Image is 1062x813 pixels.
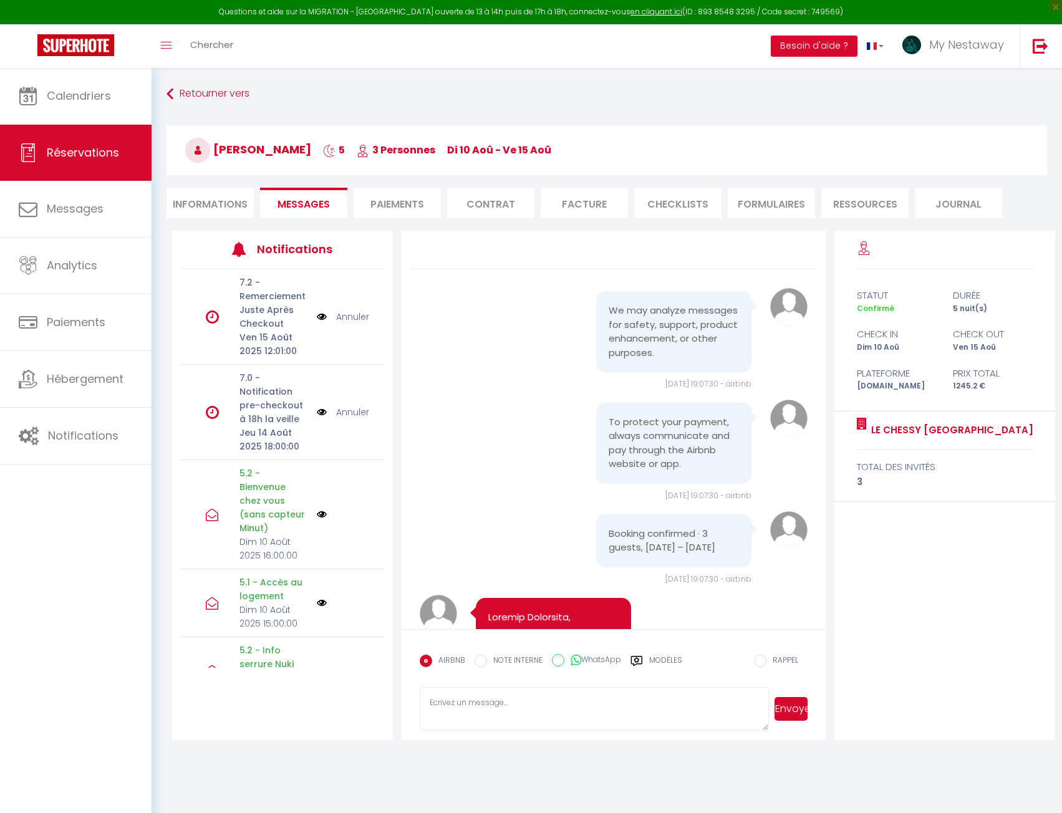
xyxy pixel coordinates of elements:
[47,257,97,273] span: Analytics
[317,310,327,324] img: NO IMAGE
[770,400,808,437] img: avatar.png
[447,143,551,157] span: di 10 Aoû - ve 15 Aoû
[47,314,105,330] span: Paiements
[190,38,233,51] span: Chercher
[766,655,798,668] label: RAPPEL
[185,142,311,157] span: [PERSON_NAME]
[37,34,114,56] img: Super Booking
[447,188,534,218] li: Contrat
[649,655,682,676] label: Modèles
[945,327,1041,342] div: check out
[47,145,119,160] span: Réservations
[541,188,628,218] li: Facture
[770,288,808,325] img: avatar.png
[336,405,369,419] a: Annuler
[665,490,751,501] span: [DATE] 19:07:30 - airbnb
[945,303,1041,315] div: 5 nuit(s)
[728,188,815,218] li: FORMULAIRES
[317,509,327,519] img: NO IMAGE
[848,380,945,392] div: [DOMAIN_NAME]
[775,697,808,721] button: Envoyer
[181,24,243,68] a: Chercher
[630,6,682,17] a: en cliquant ici
[239,276,308,330] p: 7.2 - Remerciement Juste Après Checkout
[1033,38,1048,54] img: logout
[848,327,945,342] div: check in
[420,595,457,632] img: avatar.png
[317,405,327,419] img: NO IMAGE
[857,474,1033,489] div: 3
[167,188,254,218] li: Informations
[867,423,1033,438] a: Le Chessy [GEOGRAPHIC_DATA]
[848,366,945,381] div: Plateforme
[317,666,327,676] img: NO IMAGE
[770,511,808,549] img: avatar.png
[317,598,327,608] img: NO IMAGE
[47,371,123,387] span: Hébergement
[257,235,342,263] h3: Notifications
[609,527,739,555] pre: Booking confirmed · 3 guests, [DATE] – [DATE]
[47,88,111,103] span: Calendriers
[336,310,369,324] a: Annuler
[821,188,909,218] li: Ressources
[357,143,435,157] span: 3 Personnes
[564,654,621,668] label: WhatsApp
[857,459,1033,474] div: total des invités
[893,24,1020,68] a: ... My Nestaway
[902,36,921,54] img: ...
[354,188,441,218] li: Paiements
[239,643,308,671] p: 5.2 - Info serrure Nuki
[945,288,1041,303] div: durée
[278,197,330,211] span: Messages
[945,380,1041,392] div: 1245.2 €
[239,371,308,426] p: 7.0 - Notification pre-checkout à 18h la veille
[487,655,543,668] label: NOTE INTERNE
[239,603,308,630] p: Dim 10 Août 2025 15:00:00
[239,426,308,453] p: Jeu 14 Août 2025 18:00:00
[665,574,751,584] span: [DATE] 19:07:30 - airbnb
[665,378,751,389] span: [DATE] 19:07:30 - airbnb
[945,366,1041,381] div: Prix total
[167,83,1047,105] a: Retourner vers
[929,37,1004,52] span: My Nestaway
[848,288,945,303] div: statut
[1010,761,1062,813] iframe: LiveChat chat widget
[609,415,739,471] pre: To protect your payment, always communicate and pay through the Airbnb website or app.
[634,188,722,218] li: CHECKLISTS
[239,575,308,603] p: 5.1 - Accès au logement
[47,201,104,216] span: Messages
[945,342,1041,354] div: Ven 15 Aoû
[48,428,118,443] span: Notifications
[609,304,739,360] pre: We may analyze messages for safety, support, product enhancement, or other purposes.
[239,330,308,358] p: Ven 15 Août 2025 12:01:00
[915,188,1002,218] li: Journal
[432,655,465,668] label: AIRBNB
[771,36,857,57] button: Besoin d'aide ?
[239,535,308,562] p: Dim 10 Août 2025 16:00:00
[323,143,345,157] span: 5
[239,466,308,535] p: 5.2 - Bienvenue chez vous (sans capteur Minut)
[848,342,945,354] div: Dim 10 Aoû
[857,303,894,314] span: Confirmé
